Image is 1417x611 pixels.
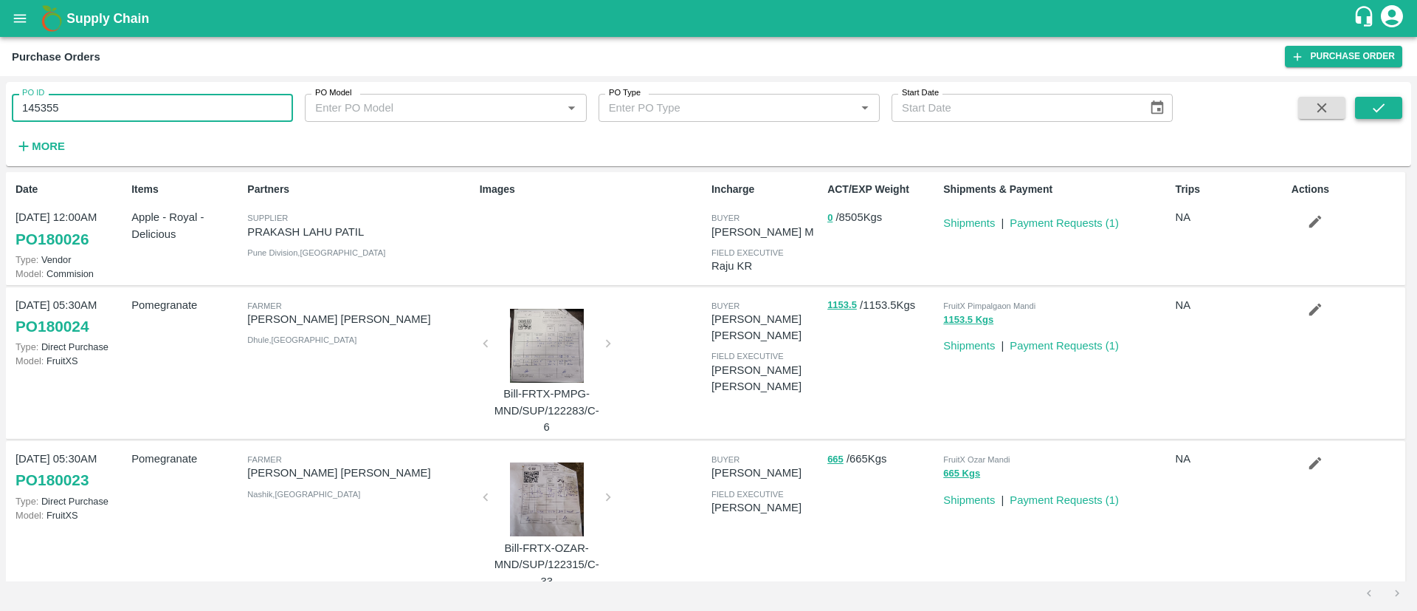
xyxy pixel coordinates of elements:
[15,467,89,494] a: PO180023
[711,301,739,310] span: buyer
[247,490,360,499] span: Nashik , [GEOGRAPHIC_DATA]
[15,496,38,507] span: Type:
[855,98,875,117] button: Open
[15,267,125,281] p: Commision
[15,354,125,368] p: FruitXS
[32,140,65,152] strong: More
[711,352,784,361] span: field executive
[1353,5,1379,32] div: customer-support
[1010,494,1119,506] a: Payment Requests (1)
[492,540,602,590] p: Bill-FRTX-OZAR-MND/SUP/122315/C-33
[827,210,832,227] button: 0
[309,98,538,117] input: Enter PO Model
[711,455,739,464] span: buyer
[247,301,281,310] span: Farmer
[247,455,281,464] span: Farmer
[1010,340,1119,352] a: Payment Requests (1)
[902,87,939,99] label: Start Date
[827,209,937,226] p: / 8505 Kgs
[827,182,937,197] p: ACT/EXP Weight
[827,451,844,468] button: 665
[15,341,38,352] span: Type:
[247,465,473,481] p: [PERSON_NAME] [PERSON_NAME]
[1010,217,1119,229] a: Payment Requests (1)
[1176,209,1286,225] p: NA
[247,214,288,222] span: Supplier
[15,268,44,279] span: Model:
[1143,94,1171,122] button: Choose date
[247,248,385,257] span: Pune Division , [GEOGRAPHIC_DATA]
[827,451,937,468] p: / 665 Kgs
[15,313,89,340] a: PO180024
[827,297,857,314] button: 1153.5
[711,258,821,274] p: Raju KR
[15,182,125,197] p: Date
[943,301,1035,310] span: FruitX Pimpalgaon Mandi
[15,355,44,366] span: Model:
[1176,297,1286,313] p: NA
[943,312,993,329] button: 1153.5 Kgs
[131,209,241,242] p: Apple - Royal - Delicious
[480,182,706,197] p: Images
[995,209,1004,231] div: |
[15,340,125,354] p: Direct Purchase
[15,209,125,225] p: [DATE] 12:00AM
[1176,182,1286,197] p: Trips
[711,182,821,197] p: Incharge
[943,494,995,506] a: Shipments
[827,297,937,314] p: / 1153.5 Kgs
[1176,451,1286,467] p: NA
[1292,182,1402,197] p: Actions
[711,465,821,481] p: [PERSON_NAME]
[492,386,602,435] p: Bill-FRTX-PMPG-MND/SUP/122283/C-6
[12,134,69,159] button: More
[15,254,38,265] span: Type:
[995,332,1004,354] div: |
[15,494,125,508] p: Direct Purchase
[247,182,473,197] p: Partners
[12,47,100,66] div: Purchase Orders
[943,340,995,352] a: Shipments
[943,217,995,229] a: Shipments
[711,248,784,257] span: field executive
[892,94,1137,122] input: Start Date
[131,451,241,467] p: Pomegranate
[15,451,125,467] p: [DATE] 05:30AM
[711,224,821,240] p: [PERSON_NAME] M
[711,214,739,222] span: buyer
[66,8,1353,29] a: Supply Chain
[15,253,125,267] p: Vendor
[943,455,1010,464] span: FruitX Ozar Mandi
[943,465,980,482] button: 665 Kgs
[562,98,581,117] button: Open
[1379,3,1405,34] div: account of current user
[247,335,356,344] span: Dhule , [GEOGRAPHIC_DATA]
[943,182,1169,197] p: Shipments & Payment
[66,11,149,26] b: Supply Chain
[711,311,821,344] p: [PERSON_NAME] [PERSON_NAME]
[131,297,241,313] p: Pomegranate
[609,87,641,99] label: PO Type
[315,87,352,99] label: PO Model
[711,490,784,499] span: field executive
[1355,581,1411,605] nav: pagination navigation
[1285,46,1402,67] a: Purchase Order
[603,98,832,117] input: Enter PO Type
[711,362,821,395] p: [PERSON_NAME] [PERSON_NAME]
[15,297,125,313] p: [DATE] 05:30AM
[711,499,821,516] p: [PERSON_NAME]
[131,182,241,197] p: Items
[247,224,473,240] p: PRAKASH LAHU PATIL
[37,4,66,33] img: logo
[12,94,293,122] input: Enter PO ID
[3,1,37,35] button: open drawer
[15,510,44,521] span: Model:
[247,311,473,327] p: [PERSON_NAME] [PERSON_NAME]
[995,486,1004,508] div: |
[15,508,125,522] p: FruitXS
[22,87,44,99] label: PO ID
[15,226,89,253] a: PO180026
